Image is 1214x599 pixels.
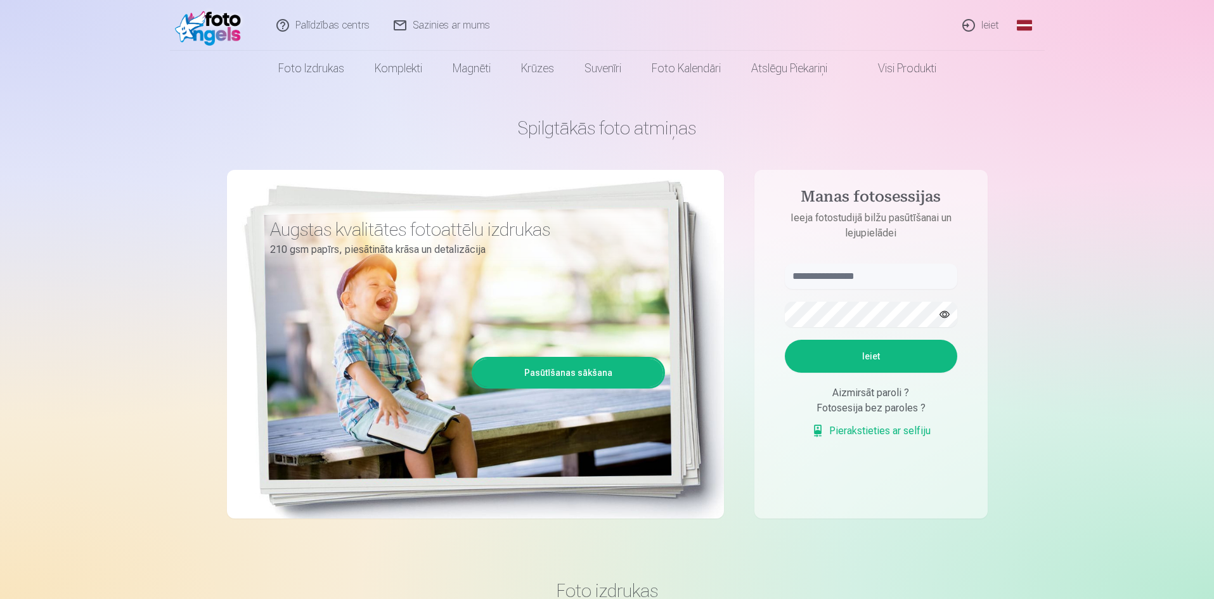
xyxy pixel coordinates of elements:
[270,218,655,241] h3: Augstas kvalitātes fotoattēlu izdrukas
[175,5,248,46] img: /fa1
[359,51,437,86] a: Komplekti
[506,51,569,86] a: Krūzes
[843,51,952,86] a: Visi produkti
[437,51,506,86] a: Magnēti
[636,51,736,86] a: Foto kalendāri
[569,51,636,86] a: Suvenīri
[772,188,970,210] h4: Manas fotosessijas
[270,241,655,259] p: 210 gsm papīrs, piesātināta krāsa un detalizācija
[785,385,957,401] div: Aizmirsāt paroli ?
[785,340,957,373] button: Ieiet
[785,401,957,416] div: Fotosesija bez paroles ?
[227,117,988,139] h1: Spilgtākās foto atmiņas
[772,210,970,241] p: Ieeja fotostudijā bilžu pasūtīšanai un lejupielādei
[736,51,843,86] a: Atslēgu piekariņi
[474,359,663,387] a: Pasūtīšanas sākšana
[263,51,359,86] a: Foto izdrukas
[811,423,931,439] a: Pierakstieties ar selfiju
